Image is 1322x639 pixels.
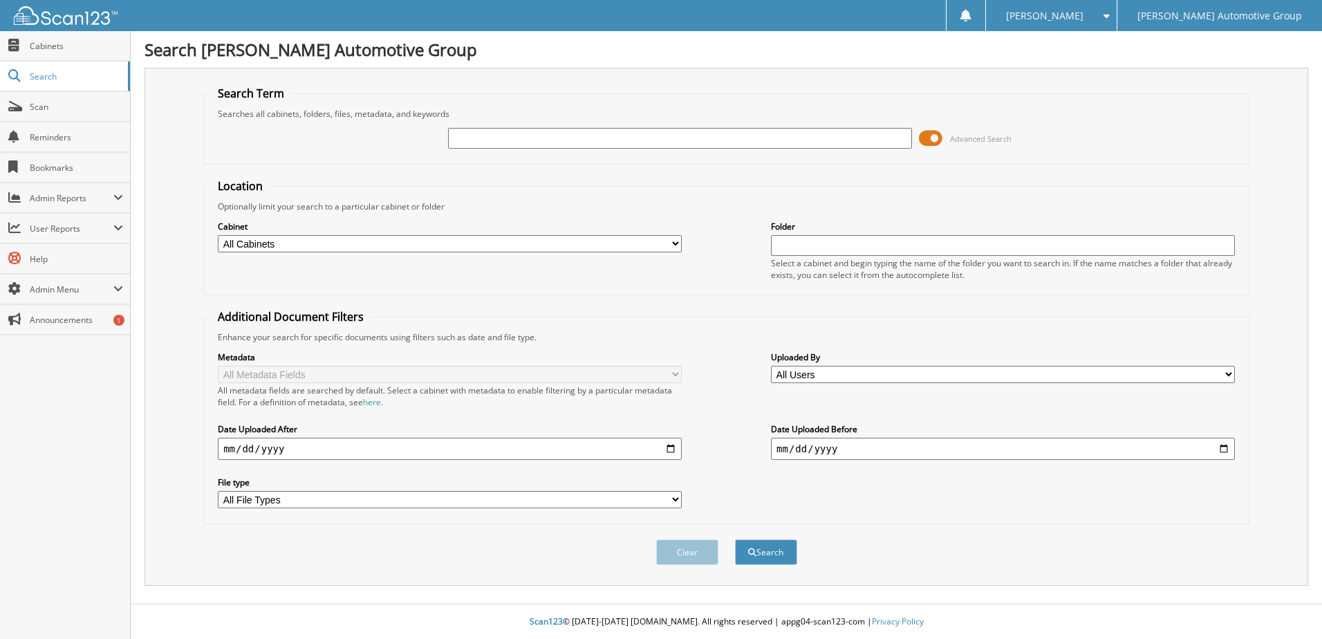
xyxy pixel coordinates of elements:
[218,423,682,435] label: Date Uploaded After
[30,192,113,204] span: Admin Reports
[218,438,682,460] input: start
[211,309,371,324] legend: Additional Document Filters
[211,108,1242,120] div: Searches all cabinets, folders, files, metadata, and keywords
[218,351,682,363] label: Metadata
[30,40,123,52] span: Cabinets
[771,423,1235,435] label: Date Uploaded Before
[113,315,124,326] div: 1
[218,385,682,408] div: All metadata fields are searched by default. Select a cabinet with metadata to enable filtering b...
[771,221,1235,232] label: Folder
[30,314,123,326] span: Announcements
[950,133,1012,144] span: Advanced Search
[30,131,123,143] span: Reminders
[30,284,113,295] span: Admin Menu
[131,605,1322,639] div: © [DATE]-[DATE] [DOMAIN_NAME]. All rights reserved | appg04-scan123-com |
[218,476,682,488] label: File type
[771,351,1235,363] label: Uploaded By
[530,615,563,627] span: Scan123
[14,6,118,25] img: scan123-logo-white.svg
[872,615,924,627] a: Privacy Policy
[211,201,1242,212] div: Optionally limit your search to a particular cabinet or folder
[211,331,1242,343] div: Enhance your search for specific documents using filters such as date and file type.
[211,178,270,194] legend: Location
[30,253,123,265] span: Help
[656,539,718,565] button: Clear
[30,71,121,82] span: Search
[771,438,1235,460] input: end
[211,86,291,101] legend: Search Term
[1006,12,1083,20] span: [PERSON_NAME]
[363,396,381,408] a: here
[735,539,797,565] button: Search
[145,38,1308,61] h1: Search [PERSON_NAME] Automotive Group
[30,162,123,174] span: Bookmarks
[1137,12,1302,20] span: [PERSON_NAME] Automotive Group
[218,221,682,232] label: Cabinet
[30,223,113,234] span: User Reports
[771,257,1235,281] div: Select a cabinet and begin typing the name of the folder you want to search in. If the name match...
[30,101,123,113] span: Scan
[1253,573,1322,639] iframe: Chat Widget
